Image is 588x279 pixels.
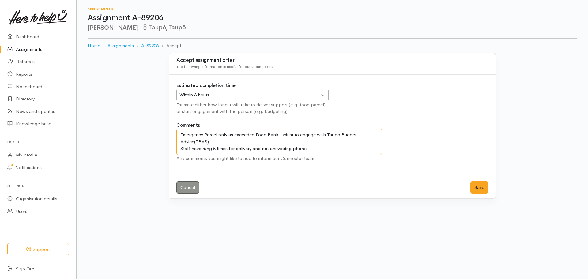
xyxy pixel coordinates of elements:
div: Within 8 hours [179,92,320,99]
li: Accept [159,42,181,49]
nav: breadcrumb [88,39,577,53]
label: Comments [176,122,200,129]
h2: [PERSON_NAME] [88,24,577,31]
span: Taupō, Taupō [141,24,186,31]
a: Home [88,42,100,49]
h1: Assignment A-89206 [88,13,577,22]
h6: Settings [7,182,69,190]
button: Support [7,243,69,256]
a: A-89206 [141,42,159,49]
a: Assignments [107,42,134,49]
a: Cancel [176,181,199,194]
h6: Profile [7,138,69,146]
h6: Assignments [88,7,577,11]
div: Estimate either how long it will take to deliver support (e.g. food parcel) or start engagement w... [176,101,329,115]
h3: Accept assignment offer [176,58,488,63]
label: Estimated completion time [176,82,236,89]
div: Any comments you might like to add to inform our Connector team. [176,155,382,162]
button: Save [470,181,488,194]
span: The following information is useful for our Connectors [176,64,273,69]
